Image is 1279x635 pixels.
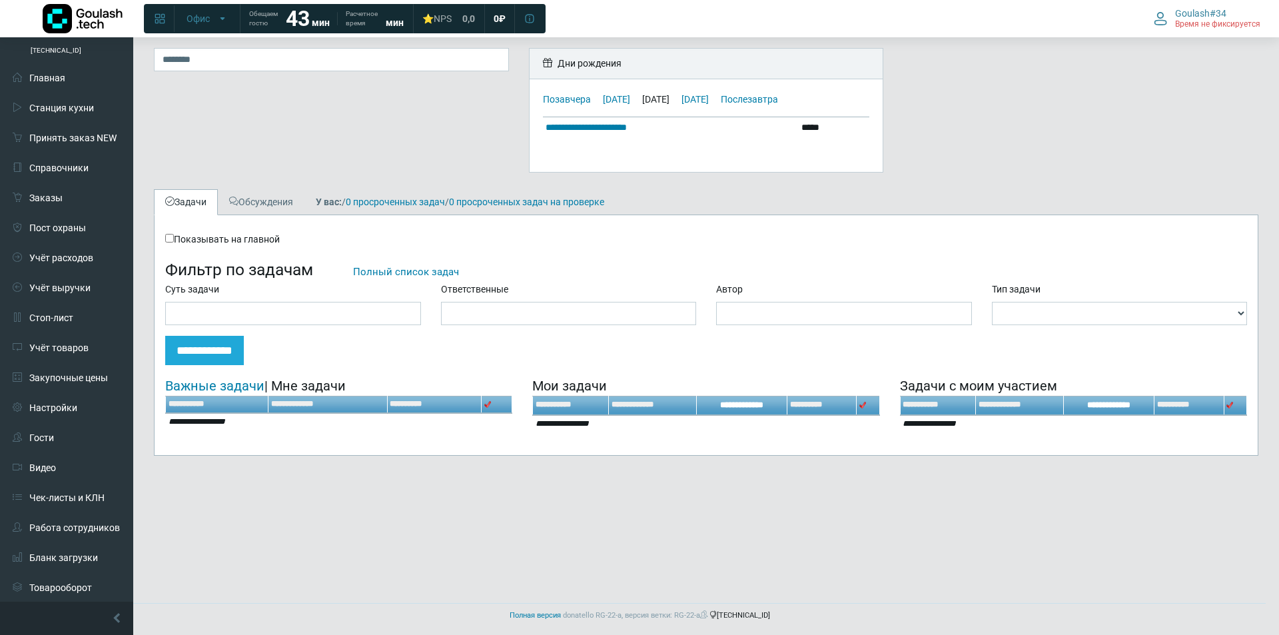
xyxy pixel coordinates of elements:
a: 0 просроченных задач на проверке [449,197,604,207]
span: Goulash#34 [1175,7,1226,19]
strong: 43 [286,6,310,31]
a: 0 просроченных задач [346,197,445,207]
b: У вас: [316,197,342,207]
span: Офис [187,13,210,25]
div: Дни рождения [530,49,883,79]
div: [DATE] [642,94,679,105]
a: [DATE] [603,94,630,105]
a: Обсуждения [218,189,304,215]
div: Мои задачи [532,376,879,396]
a: Позавчера [543,94,591,105]
a: Послезавтра [721,94,778,105]
label: Тип задачи [992,283,1041,297]
a: 0 ₽ [486,7,514,31]
label: Автор [716,283,743,297]
img: Логотип компании Goulash.tech [43,4,123,33]
button: Офис [179,8,236,29]
span: Обещаем гостю [249,9,278,28]
h3: Фильтр по задачам [165,260,1247,279]
span: NPS [434,13,452,24]
footer: [TECHNICAL_ID] [13,603,1266,628]
span: ₽ [499,13,506,25]
a: Обещаем гостю 43 мин Расчетное время мин [241,7,412,31]
a: Полный список задач [353,266,459,278]
span: donatello RG-22-a, версия ветки: RG-22-a [563,611,709,620]
a: Задачи [154,189,218,215]
label: Суть задачи [165,283,219,297]
button: Goulash#34 Время не фиксируется [1146,5,1268,33]
span: Расчетное время [346,9,378,28]
a: ⭐NPS 0,0 [414,7,483,31]
a: Полная версия [510,611,561,620]
div: Показывать на главной [165,233,1247,247]
a: Важные задачи [165,378,264,394]
a: [DATE] [681,94,709,105]
div: / / [306,195,614,209]
span: Время не фиксируется [1175,19,1260,30]
span: 0 [494,13,499,25]
div: | Мне задачи [165,376,512,396]
span: 0,0 [462,13,475,25]
div: ⭐ [422,13,452,25]
div: Задачи с моим участием [900,376,1247,396]
span: мин [312,17,330,28]
span: мин [386,17,404,28]
label: Ответственные [441,283,508,297]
